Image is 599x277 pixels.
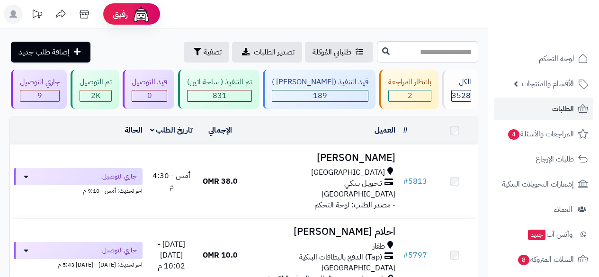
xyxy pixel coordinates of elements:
span: 4 [508,129,519,140]
a: قيد التنفيذ ([PERSON_NAME] ) 189 [261,70,377,109]
span: [GEOGRAPHIC_DATA] [322,262,395,274]
span: [GEOGRAPHIC_DATA] [311,167,385,178]
span: [DATE] - [DATE] 10:02 م [158,239,185,272]
div: 189 [272,90,368,101]
span: تـحـويـل بـنـكـي [344,178,382,189]
span: تصدير الطلبات [254,46,295,58]
span: 189 [313,90,327,101]
a: العميل [375,125,395,136]
span: 3528 [452,90,471,101]
span: 0 [147,90,152,101]
a: الكل3528 [440,70,480,109]
span: الأقسام والمنتجات [522,77,574,90]
button: تصفية [184,42,229,63]
span: طلباتي المُوكلة [313,46,351,58]
a: الإجمالي [208,125,232,136]
a: # [403,125,408,136]
a: بانتظار المراجعة 2 [377,70,440,109]
span: # [403,176,408,187]
span: العملاء [554,203,572,216]
div: قيد التوصيل [132,77,167,88]
td: - مصدر الطلب: لوحة التحكم [243,145,399,218]
h3: [PERSON_NAME] [247,152,395,163]
span: أمس - 4:30 م [152,170,190,192]
a: وآتس آبجديد [494,223,593,246]
span: جاري التوصيل [102,246,137,255]
span: رفيق [113,9,128,20]
div: 9 [20,90,59,101]
div: اخر تحديث: أمس - 9:10 م [14,185,143,195]
a: الطلبات [494,98,593,120]
span: 831 [213,90,227,101]
span: 38.0 OMR [203,176,238,187]
a: طلباتي المُوكلة [305,42,373,63]
a: تم التنفيذ ( ساحة اتين) 831 [176,70,261,109]
a: جاري التوصيل 9 [9,70,69,109]
div: جاري التوصيل [20,77,60,88]
a: إضافة طلب جديد [11,42,90,63]
span: الطلبات [552,102,574,116]
a: إشعارات التحويلات البنكية [494,173,593,196]
a: تاريخ الطلب [150,125,193,136]
a: الحالة [125,125,143,136]
div: 2 [389,90,431,101]
span: 2K [91,90,100,101]
img: ai-face.png [132,5,151,24]
a: طلبات الإرجاع [494,148,593,170]
a: تم التوصيل 2K [69,70,121,109]
div: بانتظار المراجعة [388,77,431,88]
span: [GEOGRAPHIC_DATA] [322,188,395,200]
div: 0 [132,90,167,101]
span: 8 [518,255,529,265]
div: تم التوصيل [80,77,112,88]
a: العملاء [494,198,593,221]
h3: احلام [PERSON_NAME] [247,226,395,237]
span: لوحة التحكم [539,52,574,65]
span: 10.0 OMR [203,250,238,261]
a: قيد التوصيل 0 [121,70,176,109]
span: وآتس آب [527,228,572,241]
a: #5797 [403,250,427,261]
span: جديد [528,230,545,240]
div: 2049 [80,90,111,101]
span: إضافة طلب جديد [18,46,70,58]
a: تصدير الطلبات [232,42,302,63]
div: الكل [451,77,471,88]
span: السلات المتروكة [517,253,574,266]
a: المراجعات والأسئلة4 [494,123,593,145]
span: 2 [408,90,412,101]
span: تصفية [204,46,222,58]
span: جاري التوصيل [102,172,137,181]
a: تحديثات المنصة [25,5,49,26]
span: (Tap) الدفع بالبطاقات البنكية [299,252,382,263]
a: السلات المتروكة8 [494,248,593,271]
img: logo-2.png [535,23,590,43]
span: المراجعات والأسئلة [507,127,574,141]
div: اخر تحديث: [DATE] - [DATE] 5:43 م [14,259,143,269]
a: لوحة التحكم [494,47,593,70]
span: # [403,250,408,261]
div: 831 [188,90,251,101]
div: تم التنفيذ ( ساحة اتين) [187,77,252,88]
a: #5813 [403,176,427,187]
div: قيد التنفيذ ([PERSON_NAME] ) [272,77,368,88]
span: ظفار [373,241,385,252]
span: إشعارات التحويلات البنكية [502,178,574,191]
span: طلبات الإرجاع [536,152,574,166]
span: 9 [37,90,42,101]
